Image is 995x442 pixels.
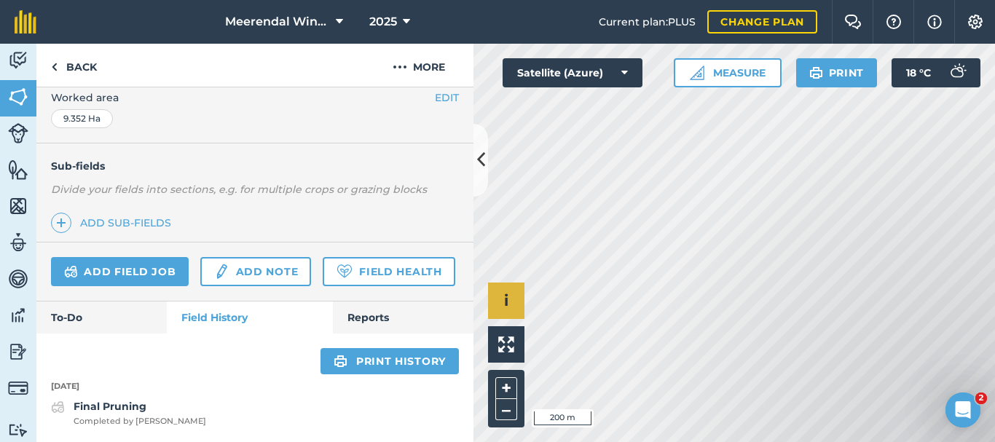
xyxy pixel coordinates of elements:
[51,398,206,427] a: Final PruningCompleted by [PERSON_NAME]
[364,44,473,87] button: More
[8,268,28,290] img: svg+xml;base64,PD94bWwgdmVyc2lvbj0iMS4wIiBlbmNvZGluZz0idXRmLTgiPz4KPCEtLSBHZW5lcmF0b3I6IEFkb2JlIE...
[707,10,817,33] a: Change plan
[36,380,473,393] p: [DATE]
[369,13,397,31] span: 2025
[885,15,902,29] img: A question mark icon
[36,44,111,87] a: Back
[8,123,28,143] img: svg+xml;base64,PD94bWwgdmVyc2lvbj0iMS4wIiBlbmNvZGluZz0idXRmLTgiPz4KPCEtLSBHZW5lcmF0b3I6IEFkb2JlIE...
[320,348,459,374] a: Print history
[435,90,459,106] button: EDIT
[8,341,28,363] img: svg+xml;base64,PD94bWwgdmVyc2lvbj0iMS4wIiBlbmNvZGluZz0idXRmLTgiPz4KPCEtLSBHZW5lcmF0b3I6IEFkb2JlIE...
[51,109,113,128] div: 9.352 Ha
[844,15,862,29] img: Two speech bubbles overlapping with the left bubble in the forefront
[945,392,980,427] iframe: Intercom live chat
[927,13,942,31] img: svg+xml;base64,PHN2ZyB4bWxucz0iaHR0cDovL3d3dy53My5vcmcvMjAwMC9zdmciIHdpZHRoPSIxNyIgaGVpZ2h0PSIxNy...
[967,15,984,29] img: A cog icon
[690,66,704,80] img: Ruler icon
[8,195,28,217] img: svg+xml;base64,PHN2ZyB4bWxucz0iaHR0cDovL3d3dy53My5vcmcvMjAwMC9zdmciIHdpZHRoPSI1NiIgaGVpZ2h0PSI2MC...
[8,50,28,71] img: svg+xml;base64,PD94bWwgdmVyc2lvbj0iMS4wIiBlbmNvZGluZz0idXRmLTgiPz4KPCEtLSBHZW5lcmF0b3I6IEFkb2JlIE...
[503,58,642,87] button: Satellite (Azure)
[225,13,330,31] span: Meerendal Wine Estate
[51,90,459,106] span: Worked area
[74,415,206,428] span: Completed by [PERSON_NAME]
[323,257,455,286] a: Field Health
[8,232,28,253] img: svg+xml;base64,PD94bWwgdmVyc2lvbj0iMS4wIiBlbmNvZGluZz0idXRmLTgiPz4KPCEtLSBHZW5lcmF0b3I6IEFkb2JlIE...
[809,64,823,82] img: svg+xml;base64,PHN2ZyB4bWxucz0iaHR0cDovL3d3dy53My5vcmcvMjAwMC9zdmciIHdpZHRoPSIxOSIgaGVpZ2h0PSIyNC...
[504,291,508,309] span: i
[8,378,28,398] img: svg+xml;base64,PD94bWwgdmVyc2lvbj0iMS4wIiBlbmNvZGluZz0idXRmLTgiPz4KPCEtLSBHZW5lcmF0b3I6IEFkb2JlIE...
[15,10,36,33] img: fieldmargin Logo
[74,400,146,413] strong: Final Pruning
[167,301,332,334] a: Field History
[8,304,28,326] img: svg+xml;base64,PD94bWwgdmVyc2lvbj0iMS4wIiBlbmNvZGluZz0idXRmLTgiPz4KPCEtLSBHZW5lcmF0b3I6IEFkb2JlIE...
[498,336,514,352] img: Four arrows, one pointing top left, one top right, one bottom right and the last bottom left
[56,214,66,232] img: svg+xml;base64,PHN2ZyB4bWxucz0iaHR0cDovL3d3dy53My5vcmcvMjAwMC9zdmciIHdpZHRoPSIxNCIgaGVpZ2h0PSIyNC...
[51,398,65,416] img: svg+xml;base64,PD94bWwgdmVyc2lvbj0iMS4wIiBlbmNvZGluZz0idXRmLTgiPz4KPCEtLSBHZW5lcmF0b3I6IEFkb2JlIE...
[495,399,517,420] button: –
[674,58,782,87] button: Measure
[975,392,987,404] span: 2
[334,352,347,370] img: svg+xml;base64,PHN2ZyB4bWxucz0iaHR0cDovL3d3dy53My5vcmcvMjAwMC9zdmciIHdpZHRoPSIxOSIgaGVpZ2h0PSIyNC...
[8,86,28,108] img: svg+xml;base64,PHN2ZyB4bWxucz0iaHR0cDovL3d3dy53My5vcmcvMjAwMC9zdmciIHdpZHRoPSI1NiIgaGVpZ2h0PSI2MC...
[8,423,28,437] img: svg+xml;base64,PD94bWwgdmVyc2lvbj0iMS4wIiBlbmNvZGluZz0idXRmLTgiPz4KPCEtLSBHZW5lcmF0b3I6IEFkb2JlIE...
[943,58,972,87] img: svg+xml;base64,PD94bWwgdmVyc2lvbj0iMS4wIiBlbmNvZGluZz0idXRmLTgiPz4KPCEtLSBHZW5lcmF0b3I6IEFkb2JlIE...
[892,58,980,87] button: 18 °C
[64,263,78,280] img: svg+xml;base64,PD94bWwgdmVyc2lvbj0iMS4wIiBlbmNvZGluZz0idXRmLTgiPz4KPCEtLSBHZW5lcmF0b3I6IEFkb2JlIE...
[51,58,58,76] img: svg+xml;base64,PHN2ZyB4bWxucz0iaHR0cDovL3d3dy53My5vcmcvMjAwMC9zdmciIHdpZHRoPSI5IiBoZWlnaHQ9IjI0Ii...
[51,213,177,233] a: Add sub-fields
[36,301,167,334] a: To-Do
[393,58,407,76] img: svg+xml;base64,PHN2ZyB4bWxucz0iaHR0cDovL3d3dy53My5vcmcvMjAwMC9zdmciIHdpZHRoPSIyMCIgaGVpZ2h0PSIyNC...
[8,159,28,181] img: svg+xml;base64,PHN2ZyB4bWxucz0iaHR0cDovL3d3dy53My5vcmcvMjAwMC9zdmciIHdpZHRoPSI1NiIgaGVpZ2h0PSI2MC...
[51,183,427,196] em: Divide your fields into sections, e.g. for multiple crops or grazing blocks
[488,283,524,319] button: i
[599,14,696,30] span: Current plan : PLUS
[51,257,189,286] a: Add field job
[796,58,878,87] button: Print
[333,301,473,334] a: Reports
[213,263,229,280] img: svg+xml;base64,PD94bWwgdmVyc2lvbj0iMS4wIiBlbmNvZGluZz0idXRmLTgiPz4KPCEtLSBHZW5lcmF0b3I6IEFkb2JlIE...
[906,58,931,87] span: 18 ° C
[36,158,473,174] h4: Sub-fields
[200,257,311,286] a: Add note
[495,377,517,399] button: +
